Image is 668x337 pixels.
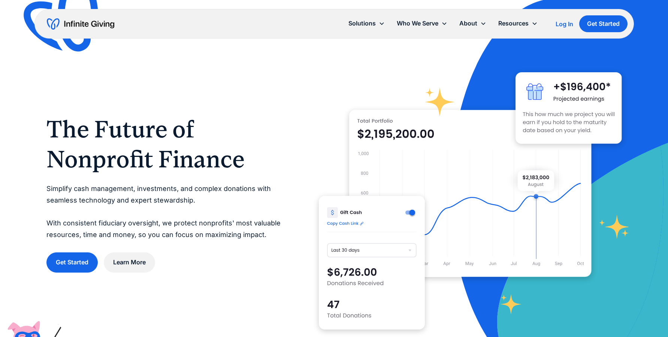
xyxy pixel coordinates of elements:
a: home [47,18,114,30]
img: nonprofit donation platform [349,110,592,277]
div: About [453,15,492,31]
div: Resources [498,18,529,28]
a: Get Started [579,15,628,32]
div: Solutions [342,15,391,31]
div: Log In [556,21,573,27]
h1: The Future of Nonprofit Finance [46,114,289,174]
div: Who We Serve [397,18,438,28]
div: About [459,18,477,28]
div: Resources [492,15,544,31]
img: fundraising star [599,215,629,239]
p: Simplify cash management, investments, and complex donations with seamless technology and expert ... [46,183,289,240]
div: Solutions [348,18,376,28]
img: donation software for nonprofits [319,196,425,330]
div: Who We Serve [391,15,453,31]
a: Get Started [46,252,98,272]
a: Log In [556,19,573,28]
a: Learn More [104,252,155,272]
